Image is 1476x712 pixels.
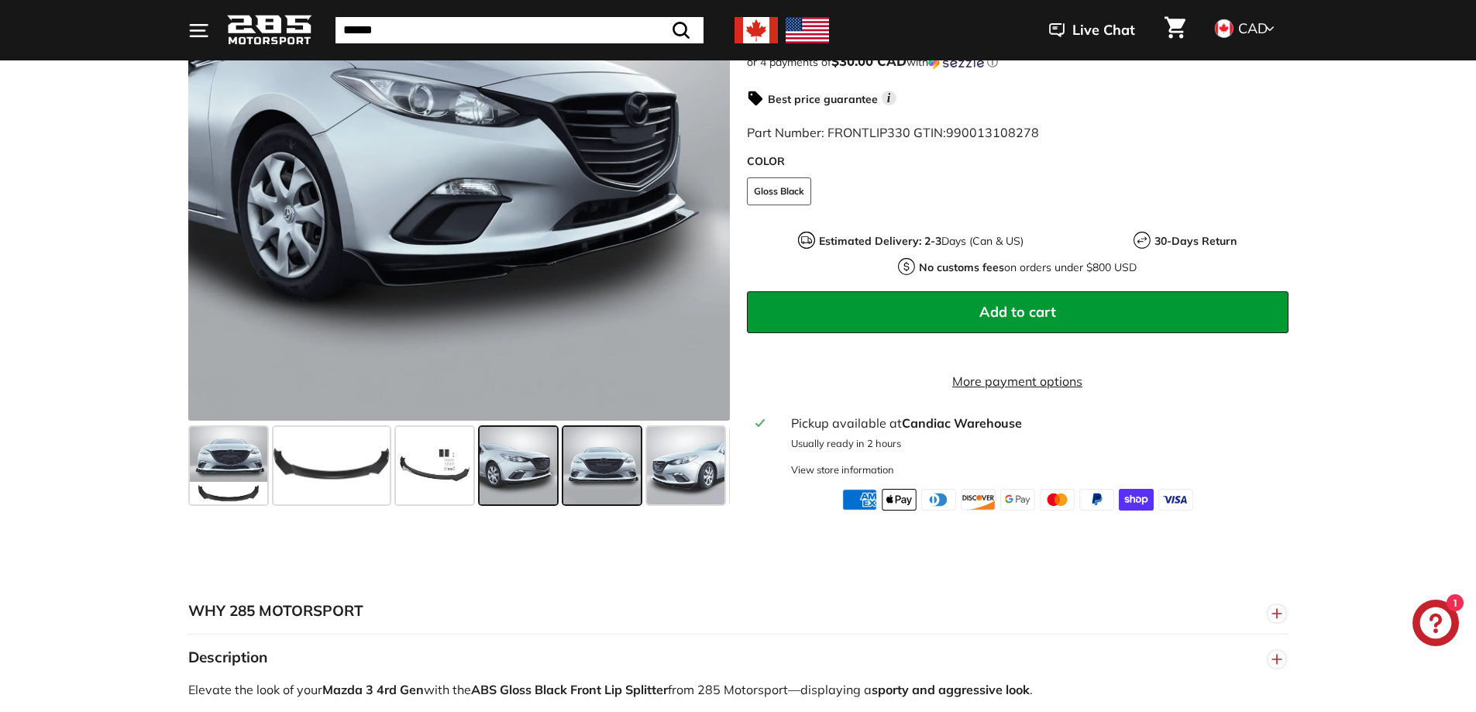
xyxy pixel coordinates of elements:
span: Part Number: FRONTLIP330 GTIN: [747,125,1039,140]
strong: Front Lip Splitter [570,682,668,697]
img: Logo_285_Motorsport_areodynamics_components [227,12,312,49]
strong: Estimated Delivery: 2-3 [819,234,941,248]
span: i [882,91,896,105]
span: 990013108278 [946,125,1039,140]
label: COLOR [747,153,1288,170]
div: Pickup available at [791,414,1278,432]
a: Cart [1155,4,1195,57]
img: visa [1158,489,1193,511]
strong: Candiac Warehouse [902,415,1022,431]
div: or 4 payments of with [747,54,1288,70]
img: paypal [1079,489,1114,511]
button: Live Chat [1029,11,1155,50]
img: master [1040,489,1075,511]
button: Add to cart [747,291,1288,333]
strong: 30-Days Return [1154,234,1237,248]
div: or 4 payments of$30.00 CADwithSezzle Click to learn more about Sezzle [747,54,1288,70]
p: on orders under $800 USD [919,260,1137,276]
img: discover [961,489,996,511]
img: american_express [842,489,877,511]
strong: Mazda 3 4rd Gen [322,682,424,697]
a: More payment options [747,372,1288,390]
img: shopify_pay [1119,489,1154,511]
span: CAD [1238,19,1268,37]
strong: Best price guarantee [768,92,878,106]
strong: Gloss Black [500,682,567,697]
img: apple_pay [882,489,917,511]
p: Days (Can & US) [819,233,1024,249]
span: $30.00 CAD [831,53,907,69]
button: WHY 285 MOTORSPORT [188,588,1288,635]
div: View store information [791,463,894,477]
span: Add to cart [979,303,1056,321]
img: google_pay [1000,489,1035,511]
img: diners_club [921,489,956,511]
input: Search [335,17,704,43]
button: Description [188,635,1288,681]
img: Sezzle [928,56,984,70]
strong: sporty and aggressive look [872,682,1030,697]
strong: No customs fees [919,260,1004,274]
p: Usually ready in 2 hours [791,436,1278,451]
strong: ABS [471,682,497,697]
span: Live Chat [1072,20,1135,40]
inbox-online-store-chat: Shopify online store chat [1408,600,1464,650]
